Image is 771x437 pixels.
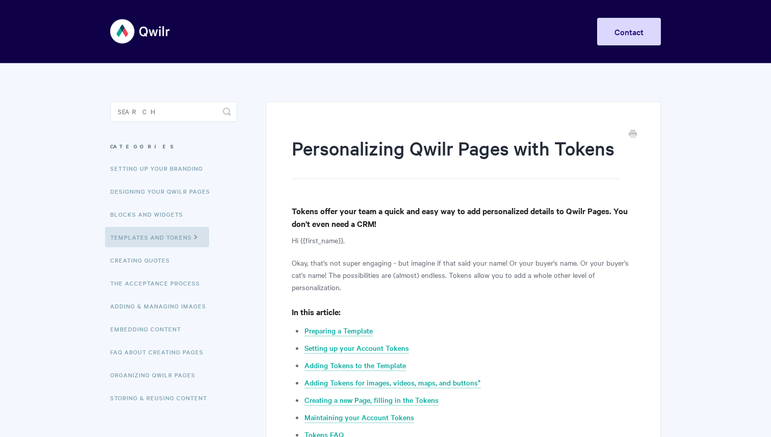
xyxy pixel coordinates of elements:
[110,137,237,156] h3: Categories
[304,343,409,354] a: Setting up your Account Tokens
[110,101,237,122] input: Search
[292,135,620,179] h1: Personalizing Qwilr Pages with Tokens
[110,273,208,293] a: The Acceptance Process
[110,181,218,201] a: Designing Your Qwilr Pages
[110,158,211,178] a: Setting up your Branding
[110,319,189,339] a: Embedding Content
[110,342,211,362] a: FAQ About Creating Pages
[110,12,171,50] img: Qwilr Help Center
[304,325,373,337] a: Preparing a Template
[292,204,635,230] h4: Tokens offer your team a quick and easy way to add personalized details to Qwilr Pages. You don't...
[292,305,635,318] h4: In this article:
[304,412,414,423] a: Maintaining your Account Tokens
[304,360,406,371] a: Adding Tokens to the Template
[304,395,439,406] a: Creating a new Page, filling in the Tokens
[292,234,635,246] p: Hi {{first_name}}.
[110,204,191,224] a: Blocks and Widgets
[110,365,203,385] a: Organizing Qwilr Pages
[110,388,215,408] a: Storing & Reusing Content
[110,296,214,316] a: Adding & Managing Images
[110,250,177,270] a: Creating Quotes
[304,377,481,389] a: Adding Tokens for images, videos, maps, and buttons*
[629,129,637,140] a: Print this Article
[292,256,635,293] p: Okay, that's not super engaging - but imagine if that said your name! Or your buyer's name. Or yo...
[105,227,209,247] a: Templates and Tokens
[597,18,661,45] a: Contact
